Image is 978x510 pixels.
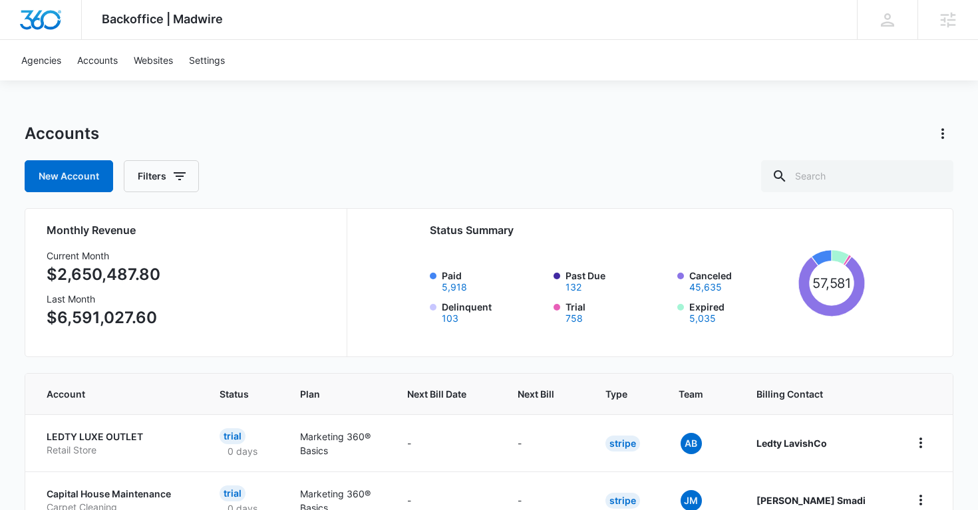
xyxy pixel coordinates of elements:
span: Status [220,387,249,401]
tspan: 57,581 [812,275,852,291]
span: Billing Contact [756,387,879,401]
span: AB [681,433,702,454]
button: Trial [566,314,583,323]
td: - [502,414,589,471]
a: Agencies [13,40,69,80]
p: Capital House Maintenance [47,487,188,501]
a: Accounts [69,40,126,80]
label: Paid [442,269,546,292]
p: Marketing 360® Basics [300,430,375,457]
button: Canceled [689,283,722,292]
span: Account [47,387,168,401]
div: Stripe [605,436,640,451]
p: 0 days [220,444,265,458]
button: Filters [124,160,199,192]
button: home [910,432,931,453]
strong: [PERSON_NAME] Smadi [756,495,866,506]
strong: Ledty LavishCo [756,438,827,449]
p: LEDTY LUXE OUTLET [47,430,188,444]
span: Plan [300,387,375,401]
td: - [391,414,502,471]
p: Retail Store [47,444,188,457]
div: Trial [220,485,245,501]
p: $6,591,027.60 [47,306,160,330]
span: Type [605,387,627,401]
button: Actions [932,123,953,144]
a: Websites [126,40,181,80]
span: Next Bill [518,387,554,401]
p: $2,650,487.80 [47,263,160,287]
button: Paid [442,283,467,292]
label: Past Due [566,269,669,292]
h3: Last Month [47,292,160,306]
span: Next Bill Date [407,387,466,401]
label: Trial [566,300,669,323]
span: Backoffice | Madwire [102,12,223,26]
input: Search [761,160,953,192]
a: LEDTY LUXE OUTLETRetail Store [47,430,188,456]
label: Delinquent [442,300,546,323]
h3: Current Month [47,249,160,263]
button: Expired [689,314,716,323]
div: Stripe [605,493,640,509]
label: Canceled [689,269,793,292]
label: Expired [689,300,793,323]
button: Past Due [566,283,581,292]
a: Settings [181,40,233,80]
div: Trial [220,428,245,444]
h1: Accounts [25,124,99,144]
span: Team [679,387,705,401]
h2: Monthly Revenue [47,222,331,238]
h2: Status Summary [430,222,865,238]
button: Delinquent [442,314,458,323]
a: New Account [25,160,113,192]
